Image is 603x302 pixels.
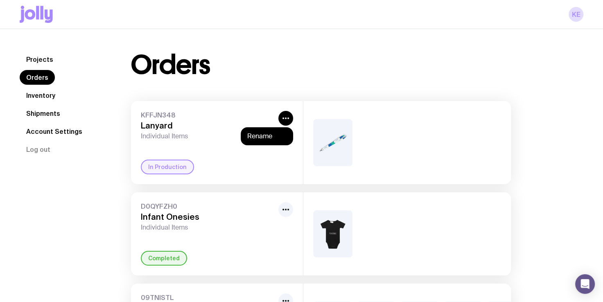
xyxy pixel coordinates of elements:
[20,106,67,121] a: Shipments
[141,132,275,140] span: Individual Items
[247,132,287,140] button: Rename
[20,142,57,157] button: Log out
[141,121,275,131] h3: Lanyard
[141,293,275,302] span: 09TNISTL
[20,52,60,67] a: Projects
[20,124,89,139] a: Account Settings
[569,7,583,22] a: KE
[141,111,275,119] span: KFFJN348
[141,212,275,222] h3: Infant Onesies
[141,160,194,174] div: In Production
[575,274,595,294] div: Open Intercom Messenger
[20,70,55,85] a: Orders
[141,202,275,210] span: D0QYFZH0
[141,251,187,266] div: Completed
[141,223,275,232] span: Individual Items
[20,88,62,103] a: Inventory
[131,52,210,78] h1: Orders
